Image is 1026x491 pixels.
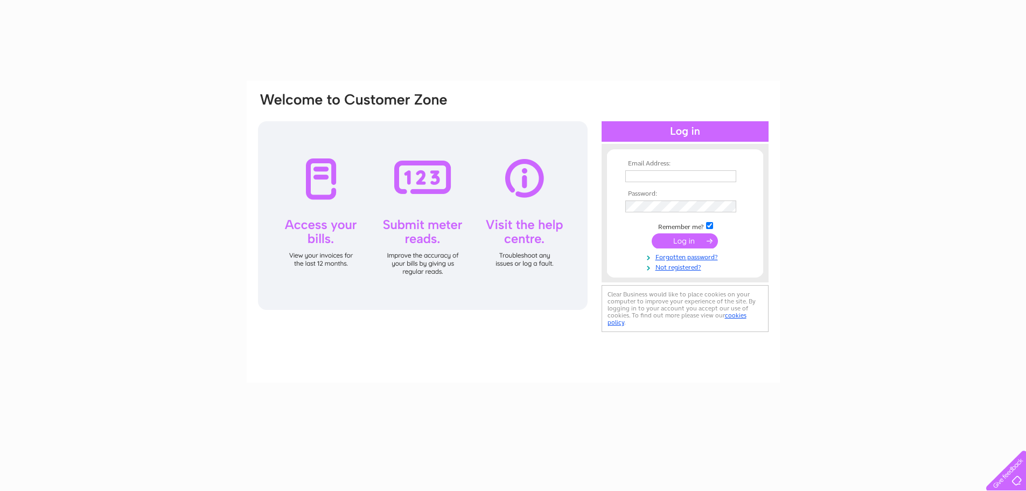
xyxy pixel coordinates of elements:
a: Forgotten password? [625,251,748,261]
th: Email Address: [623,160,748,168]
th: Password: [623,190,748,198]
input: Submit [652,233,718,248]
div: Clear Business would like to place cookies on your computer to improve your experience of the sit... [602,285,769,332]
a: Not registered? [625,261,748,272]
td: Remember me? [623,220,748,231]
a: cookies policy [608,312,746,326]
